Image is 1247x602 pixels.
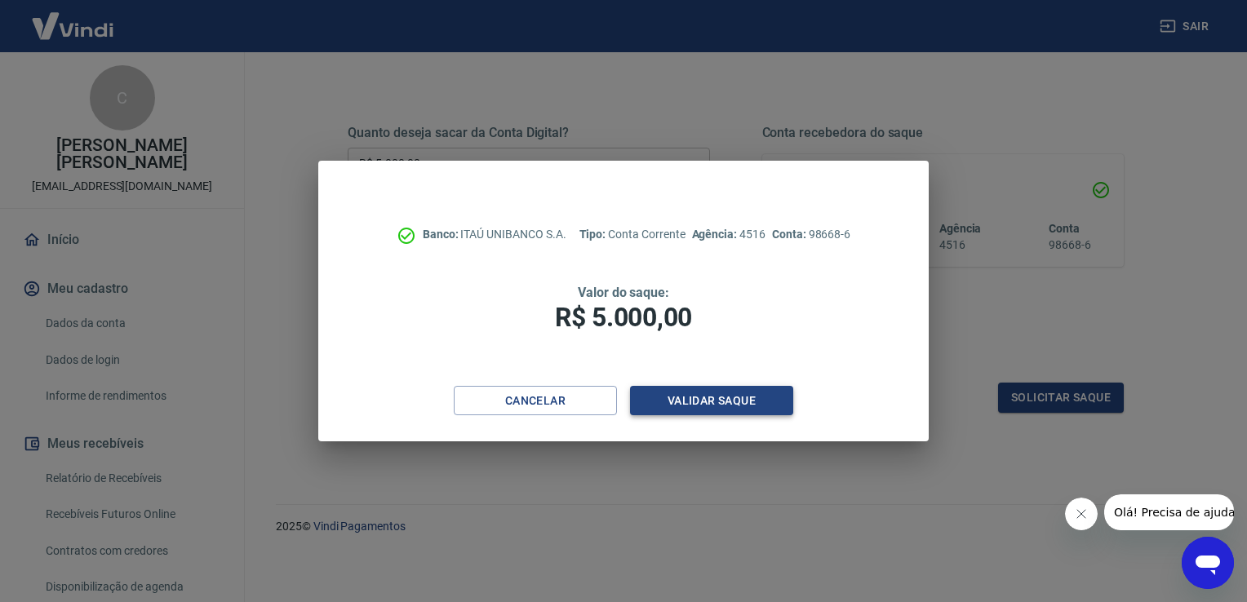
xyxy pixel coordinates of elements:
p: 4516 [692,226,766,243]
p: ITAÚ UNIBANCO S.A. [423,226,566,243]
span: Olá! Precisa de ajuda? [10,11,137,24]
button: Cancelar [454,386,617,416]
iframe: Fechar mensagem [1065,498,1098,530]
span: Agência: [692,228,740,241]
span: Conta: [772,228,809,241]
p: Conta Corrente [579,226,686,243]
p: 98668-6 [772,226,850,243]
iframe: Mensagem da empresa [1104,494,1234,530]
span: Banco: [423,228,461,241]
button: Validar saque [630,386,793,416]
span: R$ 5.000,00 [555,302,692,333]
iframe: Botão para abrir a janela de mensagens [1182,537,1234,589]
span: Tipo: [579,228,609,241]
span: Valor do saque: [578,285,669,300]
